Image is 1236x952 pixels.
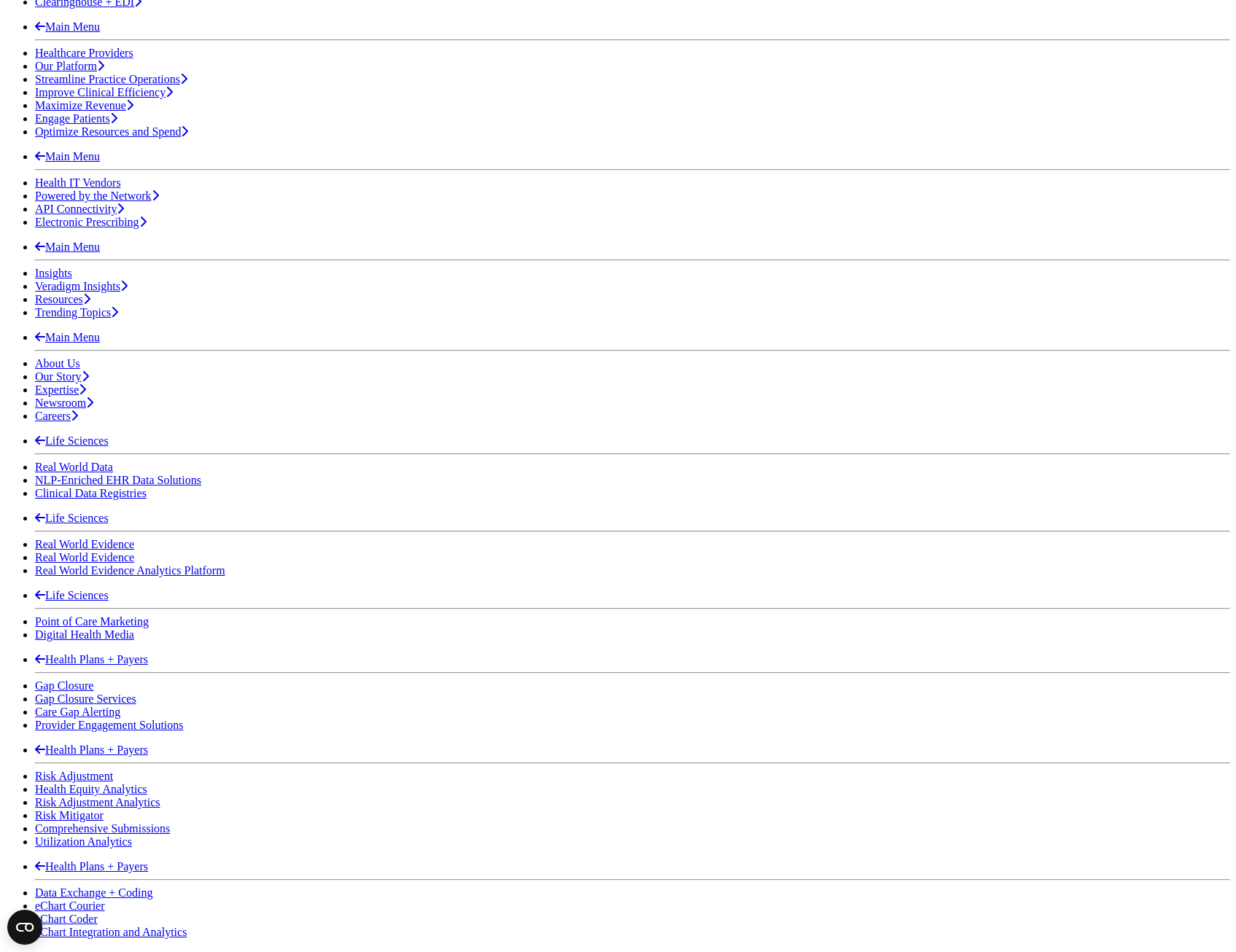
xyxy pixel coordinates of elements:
a: Main Menu [35,241,100,253]
a: Health Equity Analytics [35,783,147,795]
a: Risk Adjustment Analytics [35,796,160,808]
a: Main Menu [35,331,100,343]
a: Main Menu [35,20,100,33]
a: Trending Topics [35,306,118,319]
iframe: Drift Chat Widget [956,847,1218,935]
a: Clinical Data Registries [35,487,147,499]
a: Comprehensive Submissions [35,822,170,835]
a: API Connectivity [35,203,124,215]
a: NLP-Enriched EHR Data Solutions [35,474,201,486]
a: Maximize Revenue [35,99,133,112]
button: Open CMP widget [7,910,42,945]
a: Expertise [35,383,86,396]
a: Real World Data [35,461,113,473]
a: Life Sciences [35,512,109,524]
a: Care Gap Alerting [35,706,120,718]
a: Data Exchange + Coding [35,886,152,899]
a: Veradigm Insights [35,280,128,292]
a: Healthcare Providers [35,47,133,59]
a: Improve Clinical Efficiency [35,86,173,98]
a: Digital Health Media [35,628,134,641]
a: Insights [35,267,72,279]
a: Point of Care Marketing [35,615,149,628]
a: Engage Patients [35,112,117,125]
a: Our Story [35,370,89,383]
a: Careers [35,410,78,422]
a: Main Menu [35,150,100,163]
a: Newsroom [35,397,93,409]
a: About Us [35,357,80,370]
a: Real World Evidence [35,551,134,563]
a: eChart Coder [35,913,98,925]
a: Utilization Analytics [35,835,132,848]
a: Gap Closure Services [35,692,136,705]
a: Streamline Practice Operations [35,73,187,85]
a: Electronic Prescribing [35,216,147,228]
a: Health Plans + Payers [35,653,148,666]
a: Optimize Resources and Spend [35,125,188,138]
a: Gap Closure [35,679,93,692]
a: Health Plans + Payers [35,744,148,756]
a: Resources [35,293,90,305]
a: eChart Courier [35,900,105,912]
a: eChart Integration and Analytics [35,926,187,938]
a: Health Plans + Payers [35,860,148,873]
a: Our Platform [35,60,104,72]
a: Life Sciences [35,434,109,447]
a: Risk Adjustment [35,770,113,782]
a: Health IT Vendors [35,176,121,189]
a: Risk Mitigator [35,809,104,822]
a: Real World Evidence [35,538,134,550]
a: Provider Engagement Solutions [35,719,184,731]
a: Life Sciences [35,589,109,601]
a: Real World Evidence Analytics Platform [35,564,225,577]
a: Powered by the Network [35,190,159,202]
